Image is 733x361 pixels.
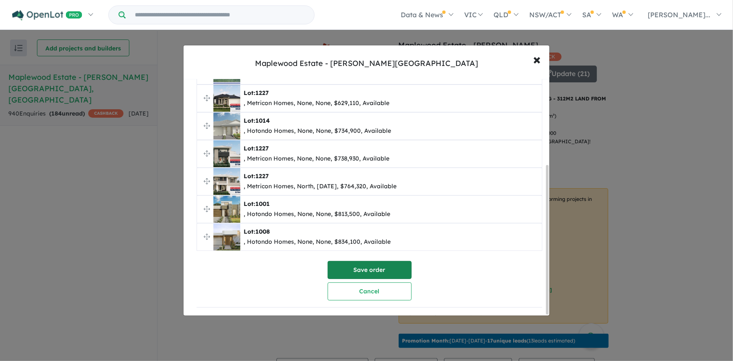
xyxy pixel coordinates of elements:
img: drag.svg [204,234,210,240]
div: , Metricon Homes, North, [DATE], $764,320, Available [244,182,397,192]
div: Maplewood Estate - [PERSON_NAME][GEOGRAPHIC_DATA] [255,58,478,69]
span: 1014 [255,117,270,124]
b: Lot: [244,200,270,208]
img: Maplewood%20Estate%20-%20Melton%20South%20-%20Lot%201014___1758067039.jpg [213,113,240,140]
div: , Hotondo Homes, None, None, $813,500, Available [244,209,390,219]
span: 1227 [255,172,269,180]
b: Lot: [244,228,270,235]
img: Maplewood%20Estate%20-%20Melton%20South%20-%20Lot%201227___1755712611.png [213,85,240,112]
span: 1001 [255,200,270,208]
img: Maplewood%20Estate%20-%20Melton%20South%20-%20Lot%201227___1758588215.jpg [213,140,240,167]
img: drag.svg [204,95,210,101]
span: 1227 [255,145,269,152]
input: Try estate name, suburb, builder or developer [127,6,313,24]
img: Maplewood%20Estate%20-%20Melton%20South%20-%20Lot%201001___1758067041.jpg [213,196,240,223]
b: Lot: [244,172,269,180]
b: Lot: [244,89,269,97]
span: [PERSON_NAME]... [648,11,711,19]
div: , Hotondo Homes, None, None, $734,900, Available [244,126,391,136]
span: × [533,50,541,68]
span: 1227 [255,89,269,97]
img: drag.svg [204,178,210,184]
b: Lot: [244,145,269,152]
b: Lot: [244,117,270,124]
span: 1008 [255,228,270,235]
img: Maplewood%20Estate%20-%20Melton%20South%20-%20Lot%201227___1755712612.png [213,168,240,195]
img: Maplewood%20Estate%20-%20Melton%20South%20-%20Lot%201008___1758067042.jpg [213,224,240,250]
button: Cancel [328,282,412,300]
button: Save order [328,261,412,279]
div: , Hotondo Homes, None, None, $834,100, Available [244,237,391,247]
img: drag.svg [204,150,210,157]
img: drag.svg [204,206,210,212]
img: drag.svg [204,123,210,129]
img: Openlot PRO Logo White [12,10,82,21]
div: , Metricon Homes, None, None, $629,110, Available [244,98,389,108]
div: , Metricon Homes, None, None, $738,930, Available [244,154,389,164]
